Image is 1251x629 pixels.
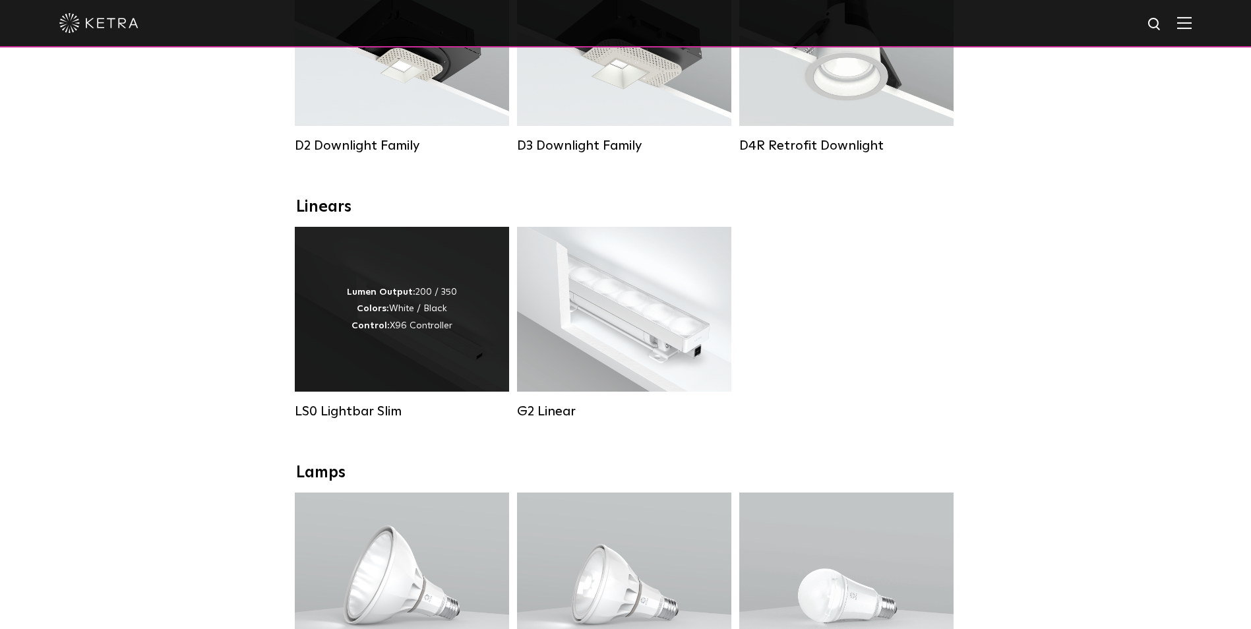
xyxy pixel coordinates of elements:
[295,227,509,419] a: LS0 Lightbar Slim Lumen Output:200 / 350Colors:White / BlackControl:X96 Controller
[357,304,389,313] strong: Colors:
[295,138,509,154] div: D2 Downlight Family
[296,464,956,483] div: Lamps
[347,287,415,297] strong: Lumen Output:
[347,284,457,334] div: 200 / 350 White / Black X96 Controller
[1147,16,1163,33] img: search icon
[59,13,138,33] img: ketra-logo-2019-white
[1177,16,1192,29] img: Hamburger%20Nav.svg
[351,321,390,330] strong: Control:
[739,138,954,154] div: D4R Retrofit Downlight
[517,138,731,154] div: D3 Downlight Family
[295,404,509,419] div: LS0 Lightbar Slim
[296,198,956,217] div: Linears
[517,404,731,419] div: G2 Linear
[517,227,731,419] a: G2 Linear Lumen Output:400 / 700 / 1000Colors:WhiteBeam Angles:Flood / [GEOGRAPHIC_DATA] / Narrow...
